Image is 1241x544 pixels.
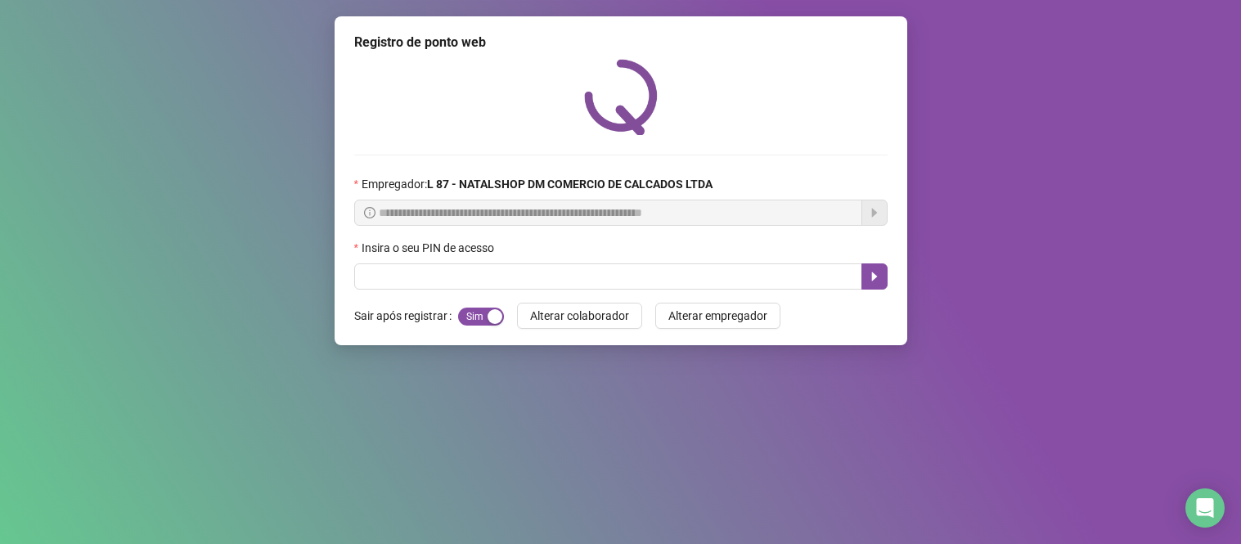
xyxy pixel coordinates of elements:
div: Open Intercom Messenger [1185,488,1225,528]
span: info-circle [364,207,375,218]
div: Registro de ponto web [354,33,888,52]
label: Sair após registrar [354,303,458,329]
span: Alterar empregador [668,307,767,325]
button: Alterar colaborador [517,303,642,329]
span: Empregador : [362,175,713,193]
strong: L 87 - NATALSHOP DM COMERCIO DE CALCADOS LTDA [427,178,713,191]
button: Alterar empregador [655,303,780,329]
span: caret-right [868,270,881,283]
label: Insira o seu PIN de acesso [354,239,505,257]
img: QRPoint [584,59,658,135]
span: Alterar colaborador [530,307,629,325]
